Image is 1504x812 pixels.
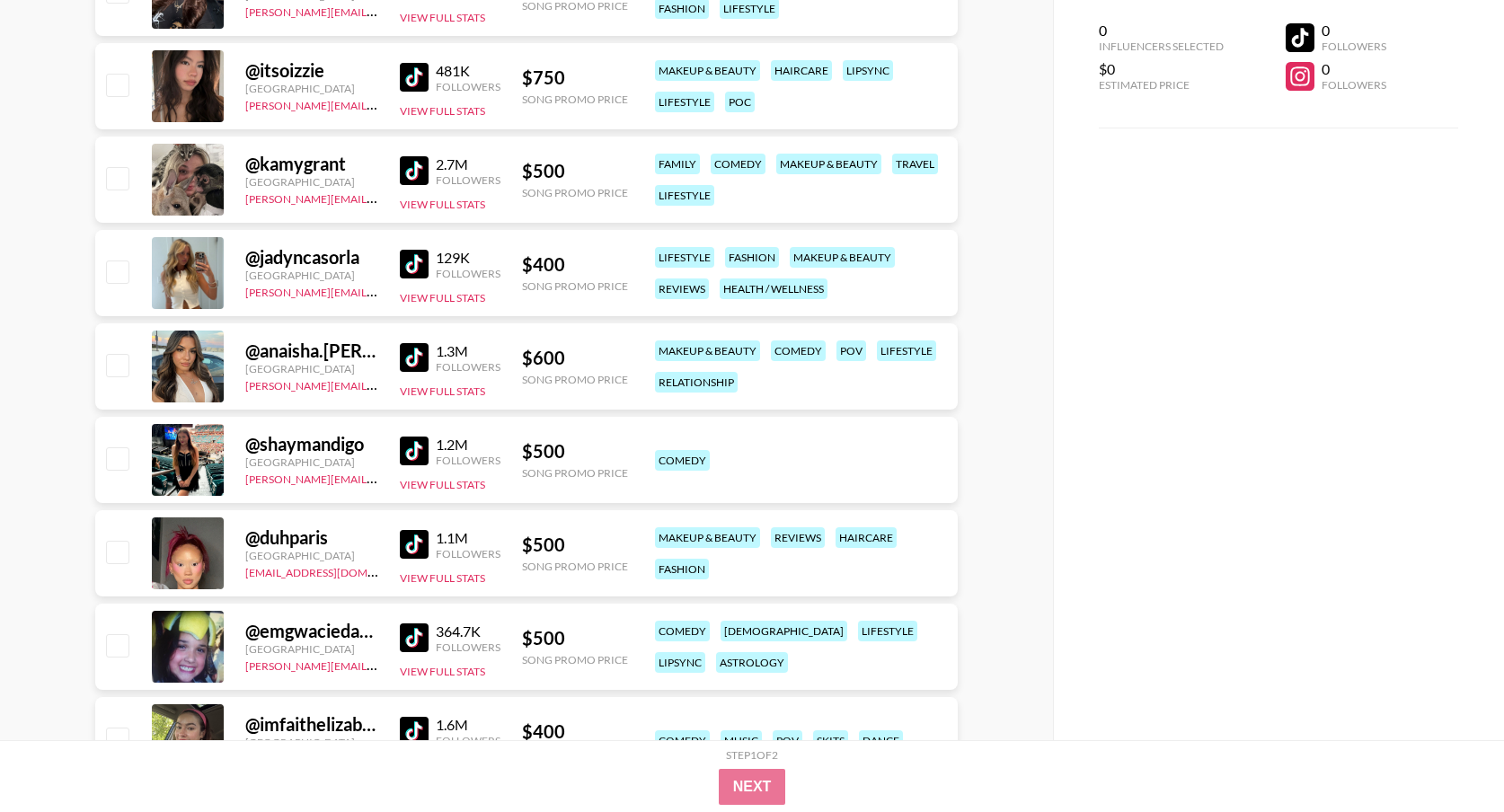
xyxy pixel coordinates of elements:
img: TikTok [400,623,429,652]
button: View Full Stats [400,478,485,491]
a: [PERSON_NAME][EMAIL_ADDRESS][DOMAIN_NAME] [245,656,511,673]
div: lifestyle [655,185,714,206]
div: makeup & beauty [655,527,760,548]
div: [GEOGRAPHIC_DATA] [245,642,378,656]
div: 1.6M [436,716,500,734]
div: makeup & beauty [655,340,760,361]
div: comedy [655,730,710,751]
div: Followers [436,454,500,467]
div: @ emgwaciedawgie [245,620,378,642]
div: @ imfaithelizabeth [245,713,378,736]
div: relationship [655,372,738,393]
div: 0 [1322,60,1386,78]
div: haircare [836,527,897,548]
button: View Full Stats [400,665,485,678]
div: Step 1 of 2 [726,748,778,762]
div: poc [725,92,755,112]
div: Followers [1322,40,1386,53]
div: $0 [1099,60,1224,78]
div: 364.7K [436,622,500,640]
div: music [721,730,762,751]
div: makeup & beauty [655,60,760,81]
div: Song Promo Price [522,279,628,293]
div: Song Promo Price [522,373,628,386]
div: 1.2M [436,436,500,454]
div: $ 500 [522,440,628,463]
div: Followers [436,640,500,654]
div: $ 400 [522,720,628,743]
div: Followers [436,173,500,187]
div: reviews [655,278,709,299]
div: 129K [436,249,500,267]
button: View Full Stats [400,384,485,398]
div: reviews [771,527,825,548]
div: lifestyle [858,621,917,641]
div: @ jadyncasorla [245,246,378,269]
div: family [655,154,700,174]
div: [GEOGRAPHIC_DATA] [245,82,378,95]
div: 2.7M [436,155,500,173]
div: health / wellness [720,278,827,299]
div: Followers [1322,78,1386,92]
div: pov [773,730,802,751]
div: 1.3M [436,342,500,360]
div: [GEOGRAPHIC_DATA] [245,269,378,282]
div: Influencers Selected [1099,40,1224,53]
div: Song Promo Price [522,653,628,666]
div: 481K [436,62,500,80]
img: TikTok [400,343,429,372]
div: fashion [725,247,779,268]
div: [GEOGRAPHIC_DATA] [245,175,378,189]
div: comedy [655,450,710,471]
a: [PERSON_NAME][EMAIL_ADDRESS][DOMAIN_NAME] [245,2,511,19]
div: $ 750 [522,66,628,89]
img: TikTok [400,156,429,185]
div: @ shaymandigo [245,433,378,455]
div: lifestyle [655,92,714,112]
button: View Full Stats [400,198,485,211]
button: View Full Stats [400,291,485,304]
div: dance [859,730,903,751]
div: Followers [436,360,500,374]
a: [EMAIL_ADDRESS][DOMAIN_NAME] [245,562,426,579]
div: @ itsoizzie [245,59,378,82]
div: $ 500 [522,160,628,182]
div: $ 500 [522,534,628,556]
a: [PERSON_NAME][EMAIL_ADDRESS][PERSON_NAME][DOMAIN_NAME] [245,282,597,299]
div: pov [836,340,866,361]
div: Song Promo Price [522,560,628,573]
div: haircare [771,60,832,81]
a: [PERSON_NAME][EMAIL_ADDRESS][DOMAIN_NAME] [245,469,511,486]
div: [GEOGRAPHIC_DATA] [245,736,378,749]
div: comedy [655,621,710,641]
div: skits [813,730,848,751]
div: makeup & beauty [776,154,881,174]
button: View Full Stats [400,104,485,118]
div: astrology [716,652,788,673]
img: TikTok [400,250,429,278]
div: comedy [711,154,765,174]
img: TikTok [400,530,429,559]
div: @ kamygrant [245,153,378,175]
div: @ duhparis [245,526,378,549]
img: TikTok [400,437,429,465]
div: lifestyle [877,340,936,361]
div: @ anaisha.[PERSON_NAME] [245,340,378,362]
div: Followers [436,80,500,93]
div: $ 500 [522,627,628,649]
div: Followers [436,267,500,280]
div: makeup & beauty [790,247,895,268]
div: lifestyle [655,247,714,268]
button: View Full Stats [400,571,485,585]
a: [PERSON_NAME][EMAIL_ADDRESS][DOMAIN_NAME] [245,189,511,206]
img: TikTok [400,63,429,92]
div: fashion [655,559,709,579]
div: Song Promo Price [522,186,628,199]
div: [GEOGRAPHIC_DATA] [245,455,378,469]
a: [PERSON_NAME][EMAIL_ADDRESS][DOMAIN_NAME] [245,95,511,112]
div: 0 [1099,22,1224,40]
div: lipsync [655,652,705,673]
button: Next [719,769,786,805]
div: [DEMOGRAPHIC_DATA] [721,621,847,641]
iframe: Drift Widget Chat Controller [1414,722,1482,790]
